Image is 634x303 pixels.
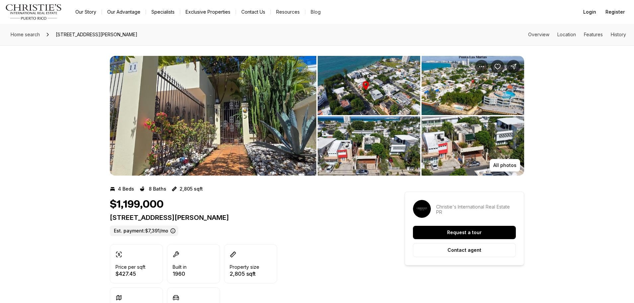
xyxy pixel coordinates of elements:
p: Price per sqft [116,264,145,270]
p: $427.45 [116,271,145,276]
p: 1960 [173,271,187,276]
a: Home search [8,29,42,40]
p: All photos [493,163,516,168]
button: Login [579,5,600,19]
p: [STREET_ADDRESS][PERSON_NAME] [110,214,381,222]
p: 8 Baths [149,186,166,192]
button: Contact Us [236,7,271,17]
a: Resources [271,7,305,17]
li: 2 of 6 [318,56,524,176]
button: View image gallery [318,56,420,115]
button: All photos [490,159,520,172]
p: 2,805 sqft [180,186,203,192]
p: Built in [173,264,187,270]
a: Skip to: History [611,32,626,37]
button: Save Property: 11 BUCARE [491,60,504,73]
a: Skip to: Location [557,32,576,37]
span: Home search [11,32,40,37]
nav: Page section menu [528,32,626,37]
span: [STREET_ADDRESS][PERSON_NAME] [53,29,140,40]
button: View image gallery [110,56,316,176]
a: Our Advantage [102,7,146,17]
a: Our Story [70,7,102,17]
a: Skip to: Features [584,32,603,37]
span: Login [583,9,596,15]
button: View image gallery [318,116,420,176]
p: Property size [230,264,259,270]
button: 8 Baths [139,184,166,194]
button: Share Property: 11 BUCARE [507,60,520,73]
button: Register [601,5,629,19]
button: Property options [475,60,488,73]
a: Specialists [146,7,180,17]
span: Register [605,9,625,15]
p: Christie's International Real Estate PR [436,204,516,215]
li: 1 of 6 [110,56,316,176]
p: 2,805 sqft [230,271,259,276]
img: logo [5,4,62,20]
a: Blog [305,7,326,17]
button: Request a tour [413,226,516,239]
h1: $1,199,000 [110,198,164,211]
div: Listing Photos [110,56,524,176]
button: Contact agent [413,243,516,257]
button: View image gallery [422,116,524,176]
a: Exclusive Properties [180,7,236,17]
button: View image gallery [422,56,524,115]
p: Contact agent [447,247,481,253]
p: 4 Beds [118,186,134,192]
a: Skip to: Overview [528,32,549,37]
label: Est. payment: $7,391/mo [110,226,178,236]
p: Request a tour [447,230,482,235]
